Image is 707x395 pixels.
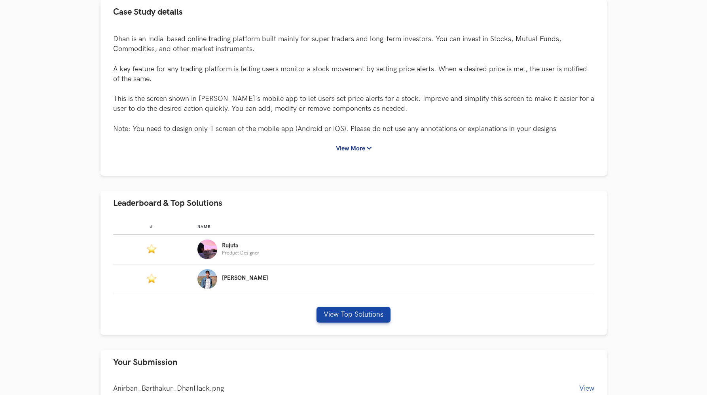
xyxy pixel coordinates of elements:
img: Profile photo [197,239,217,259]
span: Your Submission [113,357,177,368]
button: View Top Solutions [317,307,390,323]
span: Case Study details [113,7,183,17]
span: Anirban_Barthakur_DhanHack.png [113,384,224,393]
div: Case Study details [100,25,607,176]
button: View [579,384,594,393]
div: Leaderboard & Top Solutions [100,216,607,335]
button: View More [329,141,379,156]
img: Profile photo [197,269,217,289]
button: Leaderboard & Top Solutions [100,191,607,216]
button: Your Submission [100,350,607,375]
p: Dhan is an India-based online trading platform built mainly for super traders and long-term inves... [113,34,594,134]
span: Name [197,224,210,229]
p: Product Designer [222,251,259,256]
p: Rujuta [222,243,259,249]
img: Featured [147,243,156,254]
table: Leaderboard [113,218,594,294]
img: Featured [147,273,156,283]
span: Leaderboard & Top Solutions [113,198,222,209]
span: # [150,224,153,229]
p: [PERSON_NAME] [222,275,268,281]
